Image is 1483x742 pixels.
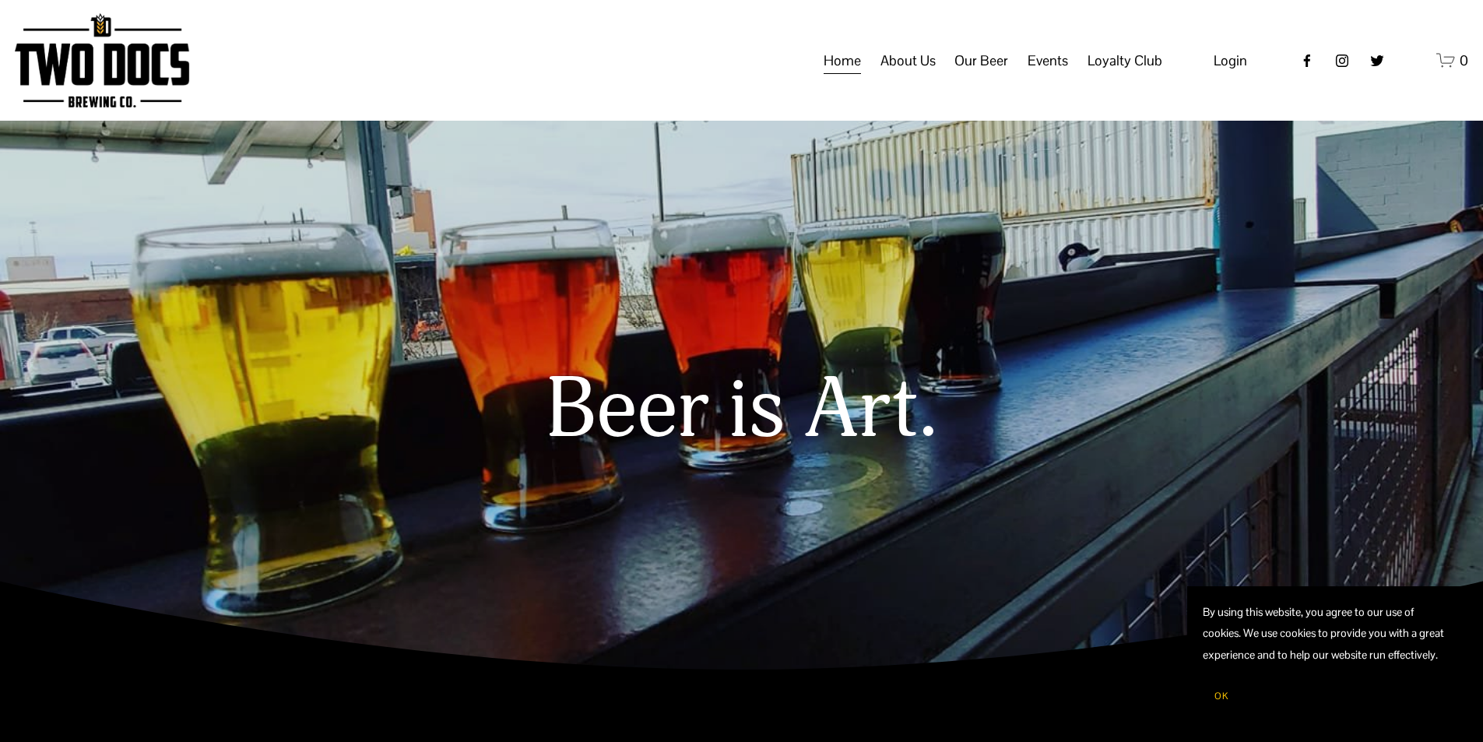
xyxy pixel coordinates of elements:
[880,46,936,76] a: folder dropdown
[1214,690,1228,702] span: OK
[1436,51,1468,70] a: 0 items in cart
[1028,47,1068,74] span: Events
[1214,47,1247,74] a: Login
[954,47,1008,74] span: Our Beer
[880,47,936,74] span: About Us
[1028,46,1068,76] a: folder dropdown
[1203,681,1240,711] button: OK
[1088,46,1162,76] a: folder dropdown
[1214,51,1247,69] span: Login
[15,13,189,107] img: Two Docs Brewing Co.
[1460,51,1468,69] span: 0
[1299,53,1315,69] a: Facebook
[197,364,1287,458] h1: Beer is Art.
[954,46,1008,76] a: folder dropdown
[1369,53,1385,69] a: twitter-unauth
[824,46,861,76] a: Home
[1088,47,1162,74] span: Loyalty Club
[1187,586,1467,726] section: Cookie banner
[1203,602,1452,666] p: By using this website, you agree to our use of cookies. We use cookies to provide you with a grea...
[1334,53,1350,69] a: instagram-unauth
